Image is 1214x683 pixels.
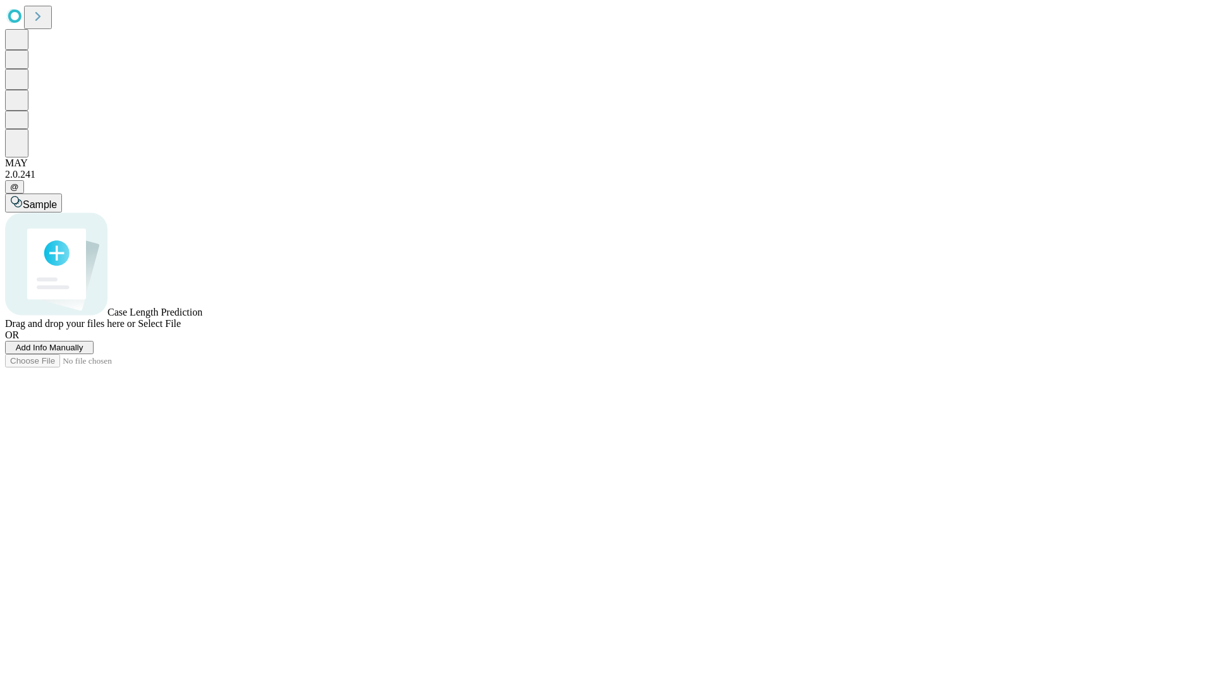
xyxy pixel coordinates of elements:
div: MAY [5,157,1209,169]
button: @ [5,180,24,194]
span: OR [5,329,19,340]
span: Select File [138,318,181,329]
span: Sample [23,199,57,210]
div: 2.0.241 [5,169,1209,180]
span: Case Length Prediction [107,307,202,317]
span: Add Info Manually [16,343,83,352]
button: Sample [5,194,62,212]
span: @ [10,182,19,192]
button: Add Info Manually [5,341,94,354]
span: Drag and drop your files here or [5,318,135,329]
